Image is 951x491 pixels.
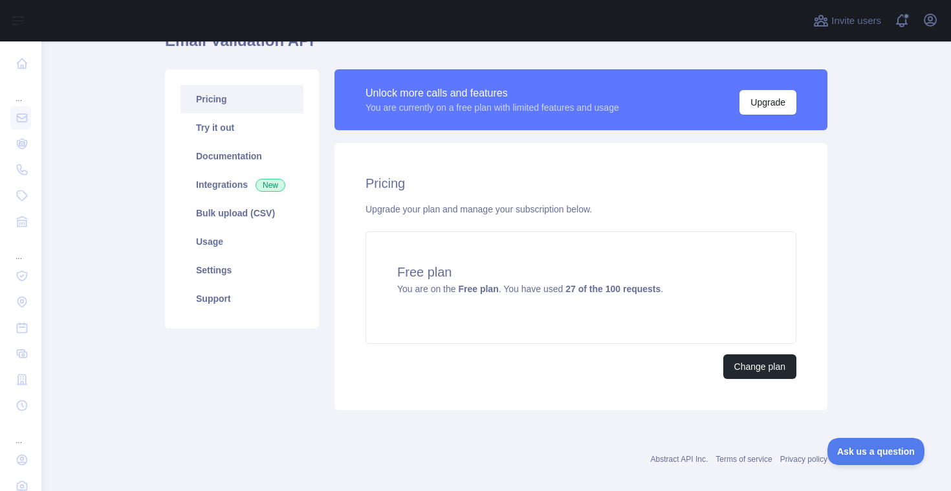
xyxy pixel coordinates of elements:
span: Invite users [831,14,881,29]
span: You are on the . You have used . [397,284,663,294]
h4: Free plan [397,263,765,281]
a: Pricing [180,85,303,113]
a: Privacy policy [780,455,827,464]
button: Invite users [811,10,884,31]
a: Usage [180,227,303,256]
h1: Email Validation API [165,30,827,62]
a: Terms of service [716,455,772,464]
div: Upgrade your plan and manage your subscription below. [366,203,796,216]
div: ... [10,236,31,262]
strong: Free plan [458,284,498,294]
a: Integrations New [180,170,303,199]
iframe: Toggle Customer Support [827,438,925,465]
a: Settings [180,256,303,284]
button: Change plan [723,354,796,379]
a: Documentation [180,142,303,170]
a: Bulk upload (CSV) [180,199,303,227]
a: Try it out [180,113,303,142]
div: Unlock more calls and features [366,86,619,101]
h2: Pricing [366,174,796,192]
button: Upgrade [739,90,796,115]
div: ... [10,420,31,446]
span: New [256,179,285,192]
div: You are currently on a free plan with limited features and usage [366,101,619,114]
strong: 27 of the 100 requests [565,284,661,294]
a: Support [180,284,303,313]
a: Abstract API Inc. [651,455,708,464]
div: ... [10,78,31,104]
